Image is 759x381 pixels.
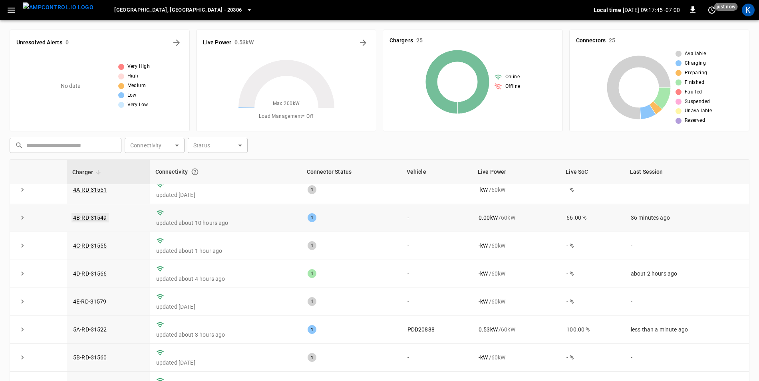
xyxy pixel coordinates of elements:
[560,160,624,184] th: Live SoC
[72,167,103,177] span: Charger
[170,36,183,49] button: All Alerts
[479,298,488,306] p: - kW
[560,316,624,344] td: 100.00 %
[16,296,28,308] button: expand row
[156,359,295,367] p: updated [DATE]
[156,247,295,255] p: updated about 1 hour ago
[73,354,107,361] a: 5B-RD-31560
[401,204,472,232] td: -
[416,36,423,45] h6: 25
[576,36,606,45] h6: Connectors
[479,186,488,194] p: - kW
[308,185,316,194] div: 1
[685,107,712,115] span: Unavailable
[308,213,316,222] div: 1
[685,79,704,87] span: Finished
[624,288,749,316] td: -
[23,2,93,12] img: ampcontrol.io logo
[594,6,621,14] p: Local time
[685,88,702,96] span: Faulted
[401,232,472,260] td: -
[609,36,615,45] h6: 25
[560,204,624,232] td: 66.00 %
[127,72,139,80] span: High
[624,260,749,288] td: about 2 hours ago
[16,212,28,224] button: expand row
[685,50,706,58] span: Available
[685,117,705,125] span: Reserved
[156,303,295,311] p: updated [DATE]
[624,344,749,372] td: -
[560,176,624,204] td: - %
[407,326,435,333] a: PDD20888
[127,82,146,90] span: Medium
[479,242,488,250] p: - kW
[308,325,316,334] div: 1
[357,36,370,49] button: Energy Overview
[479,270,488,278] p: - kW
[203,38,231,47] h6: Live Power
[234,38,254,47] h6: 0.53 kW
[624,160,749,184] th: Last Session
[479,353,488,361] p: - kW
[479,186,554,194] div: / 60 kW
[479,270,554,278] div: / 60 kW
[16,351,28,363] button: expand row
[308,269,316,278] div: 1
[479,353,554,361] div: / 60 kW
[479,242,554,250] div: / 60 kW
[273,100,300,108] span: Max. 200 kW
[156,331,295,339] p: updated about 3 hours ago
[685,98,710,106] span: Suspended
[156,219,295,227] p: updated about 10 hours ago
[714,3,738,11] span: just now
[127,63,150,71] span: Very High
[560,344,624,372] td: - %
[479,298,554,306] div: / 60 kW
[114,6,242,15] span: [GEOGRAPHIC_DATA], [GEOGRAPHIC_DATA] - 20306
[401,176,472,204] td: -
[73,242,107,249] a: 4C-RD-31555
[111,2,255,18] button: [GEOGRAPHIC_DATA], [GEOGRAPHIC_DATA] - 20306
[308,241,316,250] div: 1
[479,214,554,222] div: / 60 kW
[401,344,472,372] td: -
[685,69,707,77] span: Preparing
[188,165,202,179] button: Connection between the charger and our software.
[624,176,749,204] td: -
[16,268,28,280] button: expand row
[73,326,107,333] a: 5A-RD-31522
[308,297,316,306] div: 1
[685,60,706,67] span: Charging
[623,6,680,14] p: [DATE] 09:17:45 -07:00
[308,353,316,362] div: 1
[624,204,749,232] td: 36 minutes ago
[66,38,69,47] h6: 0
[742,4,755,16] div: profile-icon
[72,213,109,222] a: 4B-RD-31549
[560,288,624,316] td: - %
[479,214,498,222] p: 0.00 kW
[16,240,28,252] button: expand row
[560,260,624,288] td: - %
[472,160,560,184] th: Live Power
[401,260,472,288] td: -
[73,270,107,277] a: 4D-RD-31566
[127,91,137,99] span: Low
[505,83,521,91] span: Offline
[16,38,62,47] h6: Unresolved Alerts
[155,165,296,179] div: Connectivity
[301,160,401,184] th: Connector Status
[624,316,749,344] td: less than a minute ago
[16,323,28,335] button: expand row
[156,275,295,283] p: updated about 4 hours ago
[401,160,472,184] th: Vehicle
[389,36,413,45] h6: Chargers
[73,187,107,193] a: 4A-RD-31551
[505,73,520,81] span: Online
[705,4,718,16] button: set refresh interval
[479,325,554,333] div: / 60 kW
[61,82,81,90] p: No data
[16,184,28,196] button: expand row
[624,232,749,260] td: -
